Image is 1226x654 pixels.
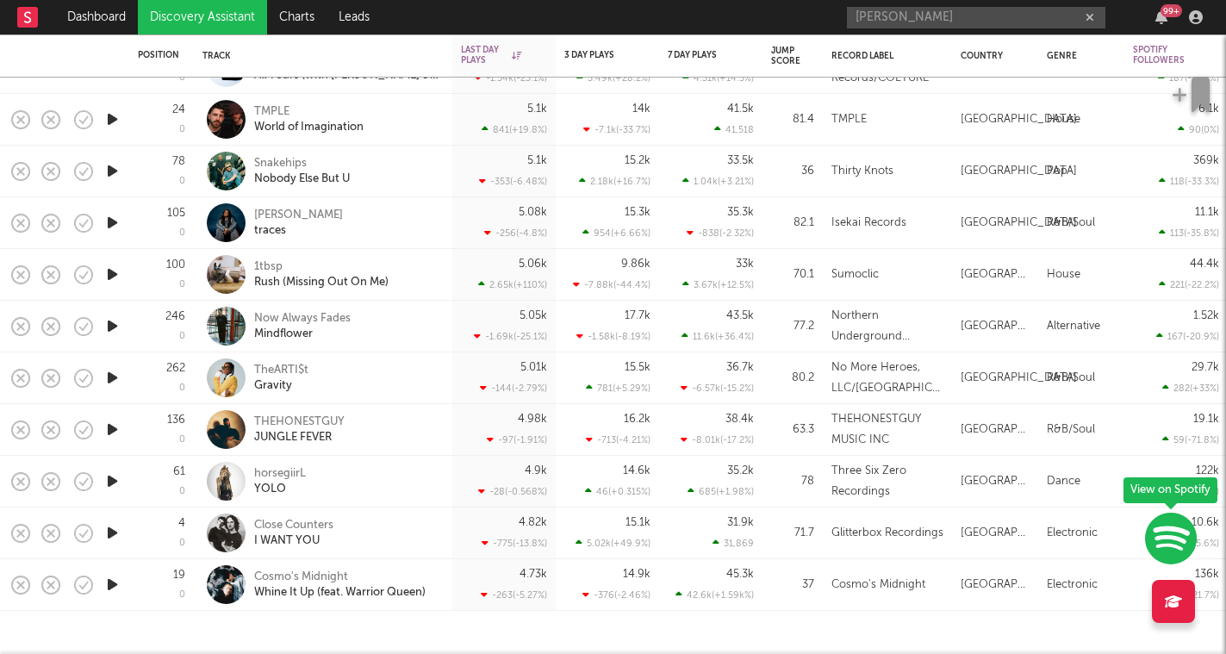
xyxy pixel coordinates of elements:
[254,104,364,120] div: TMPLE
[961,523,1030,544] div: [GEOGRAPHIC_DATA]
[138,50,179,60] div: Position
[771,213,814,234] div: 82.1
[961,265,1030,285] div: [GEOGRAPHIC_DATA]
[625,517,650,528] div: 15.1k
[254,223,343,239] div: traces
[682,176,754,187] div: 1.04k ( +3.21 % )
[623,569,650,580] div: 14.9k
[254,156,350,187] a: SnakehipsNobody Else But U
[1047,471,1080,492] div: Dance
[714,124,754,135] div: 41,518
[564,50,625,60] div: 3 Day Plays
[254,259,389,290] a: 1tbspRush (Missing Out On Me)
[478,486,547,497] div: -28 ( -0.568 % )
[179,487,185,496] div: 0
[576,538,650,549] div: 5.02k ( +49.9 % )
[179,177,185,186] div: 0
[727,103,754,115] div: 41.5k
[527,155,547,166] div: 5.1k
[254,208,343,239] a: [PERSON_NAME]traces
[961,575,1030,595] div: [GEOGRAPHIC_DATA]
[961,161,1077,182] div: [GEOGRAPHIC_DATA]
[831,213,906,234] div: Isekai Records
[625,155,650,166] div: 15.2k
[518,414,547,425] div: 4.98k
[167,414,185,426] div: 136
[582,589,650,601] div: -376 ( -2.46 % )
[727,465,754,476] div: 35.2k
[831,523,943,544] div: Glitterbox Recordings
[585,486,650,497] div: 46 ( +0.315 % )
[961,51,1021,61] div: Country
[254,208,343,223] div: [PERSON_NAME]
[202,51,435,61] div: Track
[254,414,345,445] a: THEHONESTGUYJUNGLE FEVER
[727,207,754,218] div: 35.3k
[1196,465,1219,476] div: 122k
[1159,176,1219,187] div: 118 ( -33.3 % )
[961,368,1077,389] div: [GEOGRAPHIC_DATA]
[831,109,867,130] div: TMPLE
[520,569,547,580] div: 4.73k
[583,124,650,135] div: -7.1k ( -33.7 % )
[178,518,185,529] div: 4
[525,465,547,476] div: 4.9k
[254,466,306,497] a: horsegiirLYOLO
[771,368,814,389] div: 80.2
[831,575,925,595] div: Cosmo's Midnight
[687,227,754,239] div: -838 ( -2.32 % )
[480,383,547,394] div: -144 ( -2.79 % )
[1190,258,1219,270] div: 44.4k
[831,461,943,502] div: Three Six Zero Recordings
[726,569,754,580] div: 45.3k
[1047,109,1080,130] div: House
[713,538,754,549] div: 31,869
[831,51,935,61] div: Record Label
[179,383,185,393] div: 0
[831,161,893,182] div: Thirty Knots
[1047,316,1100,337] div: Alternative
[1047,51,1107,61] div: Genre
[165,311,185,322] div: 246
[1047,161,1067,182] div: Pop
[771,420,814,440] div: 63.3
[771,316,814,337] div: 77.2
[771,265,814,285] div: 70.1
[727,517,754,528] div: 31.9k
[179,590,185,600] div: 0
[1047,265,1080,285] div: House
[461,45,521,65] div: Last Day Plays
[771,46,800,66] div: Jump Score
[172,156,185,167] div: 78
[579,176,650,187] div: 2.18k ( +16.7 % )
[474,331,547,342] div: -1.69k ( -25.1 % )
[179,125,185,134] div: 0
[771,109,814,130] div: 81.4
[624,414,650,425] div: 16.2k
[179,539,185,548] div: 0
[254,120,364,135] div: World of Imagination
[1123,477,1217,503] div: View on Spotify
[1156,331,1219,342] div: 167 ( -20.9 % )
[179,435,185,445] div: 0
[475,72,547,84] div: -1.54k ( -23.1 % )
[172,104,185,115] div: 24
[1047,368,1095,389] div: R&B/Soul
[1193,155,1219,166] div: 369k
[1195,207,1219,218] div: 11.1k
[484,227,547,239] div: -256 ( -4.8 % )
[167,208,185,219] div: 105
[1159,227,1219,239] div: 113 ( -35.8 % )
[1047,523,1098,544] div: Electronic
[573,279,650,290] div: -7.88k ( -44.4 % )
[254,363,308,378] div: TheARTI$t
[831,409,943,451] div: THEHONESTGUY MUSIC INC
[254,275,389,290] div: Rush (Missing Out On Me)
[1195,569,1219,580] div: 136k
[254,378,308,394] div: Gravity
[254,311,351,327] div: Now Always Fades
[482,124,547,135] div: 841 ( +19.8 % )
[961,316,1030,337] div: [GEOGRAPHIC_DATA]
[478,279,547,290] div: 2.65k ( +110 % )
[254,327,351,342] div: Mindflower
